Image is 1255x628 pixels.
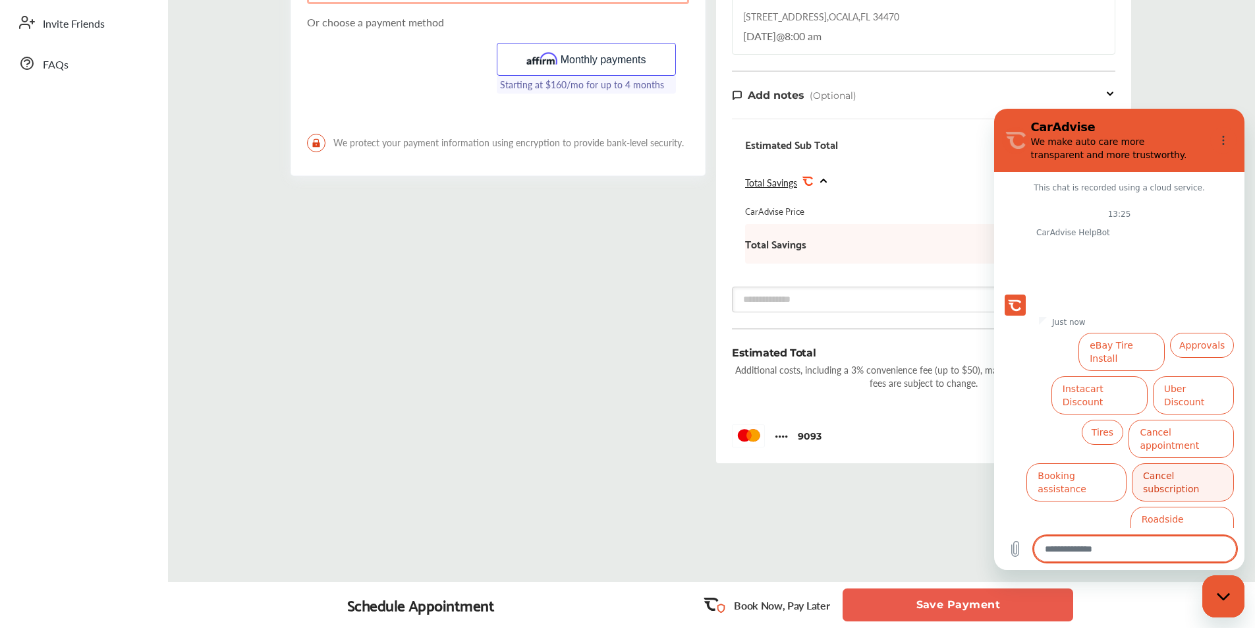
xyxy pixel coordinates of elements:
iframe: PayPal [307,43,487,119]
span: FAQs [43,57,69,74]
div: [STREET_ADDRESS] , OCALA , FL 34470 [743,10,899,23]
img: MasterCard.svg [732,424,765,447]
span: [DATE] [743,28,776,43]
iframe: Messaging window [994,109,1244,570]
span: 8:00 am [785,28,822,43]
span: 9093 [798,430,822,442]
a: FAQs [12,46,155,80]
button: Monthly payments [497,43,677,76]
div: Estimated Total [732,345,816,360]
span: Total Savings [745,176,797,189]
label: Starting at $160/mo for up to 4 months [497,76,677,94]
p: Book Now, Pay Later [734,598,829,613]
img: Affirm_Logo.726b9251.svg [526,51,557,67]
span: (Optional) [810,90,856,101]
iframe: Button to launch messaging window, conversation in progress [1202,575,1244,617]
span: Invite Friends [43,16,105,33]
a: Invite Friends [12,5,155,40]
div: CarAdvise Price [745,204,804,217]
div: Schedule Appointment [347,596,495,614]
div: Additional costs, including a 3% convenience fee (up to $50), may apply to your purchase. All fee... [732,363,1115,389]
button: Save Payment [843,588,1073,621]
span: Add notes [748,89,804,101]
span: @ [776,28,785,43]
span: 9093 [775,430,788,442]
div: Estimated Sub Total [745,138,838,151]
p: Or choose a payment method [307,14,689,30]
span: We protect your payment information using encryption to provide bank-level security. [307,134,689,152]
b: Total Savings [745,237,806,250]
img: note-icon.db9493fa.svg [732,90,742,101]
img: LockIcon.bb451512.svg [307,134,325,152]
